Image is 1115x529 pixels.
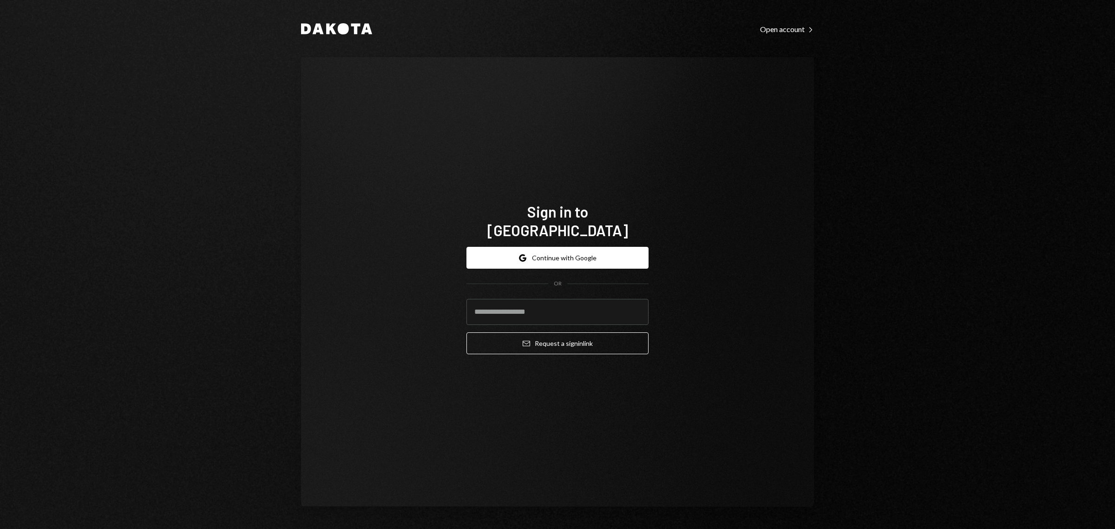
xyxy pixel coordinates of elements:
button: Request a signinlink [466,332,649,354]
div: Open account [760,25,814,34]
a: Open account [760,24,814,34]
div: OR [554,280,562,288]
h1: Sign in to [GEOGRAPHIC_DATA] [466,202,649,239]
button: Continue with Google [466,247,649,269]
